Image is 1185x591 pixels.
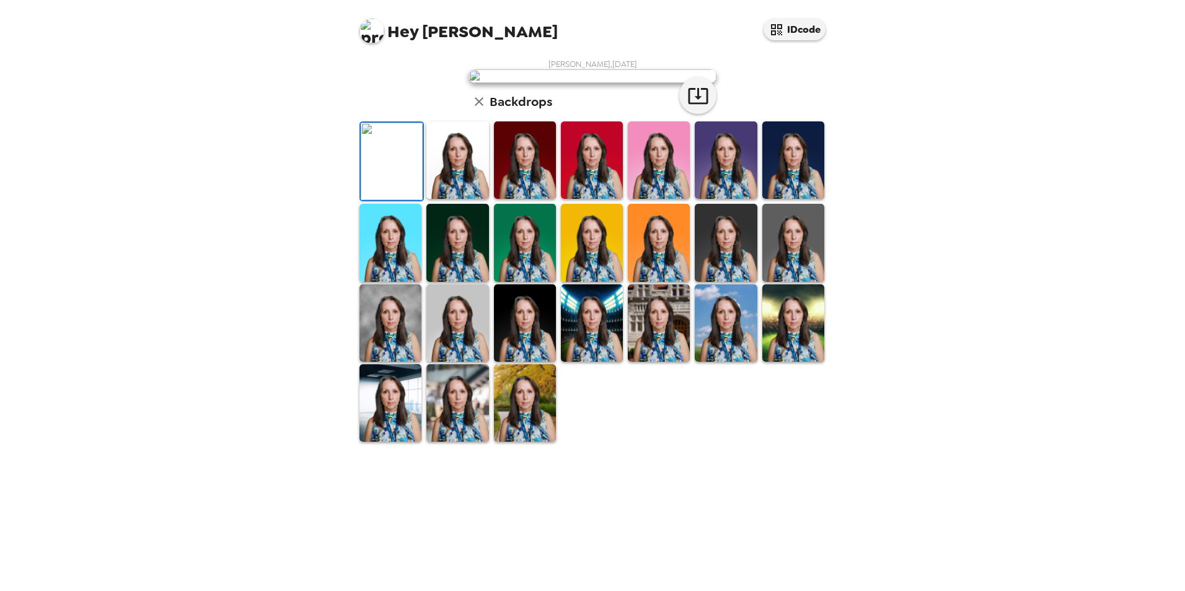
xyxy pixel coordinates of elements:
[469,69,716,83] img: user
[359,19,384,43] img: profile pic
[764,19,826,40] button: IDcode
[361,123,423,200] img: Original
[387,20,418,43] span: Hey
[359,12,558,40] span: [PERSON_NAME]
[548,59,637,69] span: [PERSON_NAME] , [DATE]
[490,92,552,112] h6: Backdrops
